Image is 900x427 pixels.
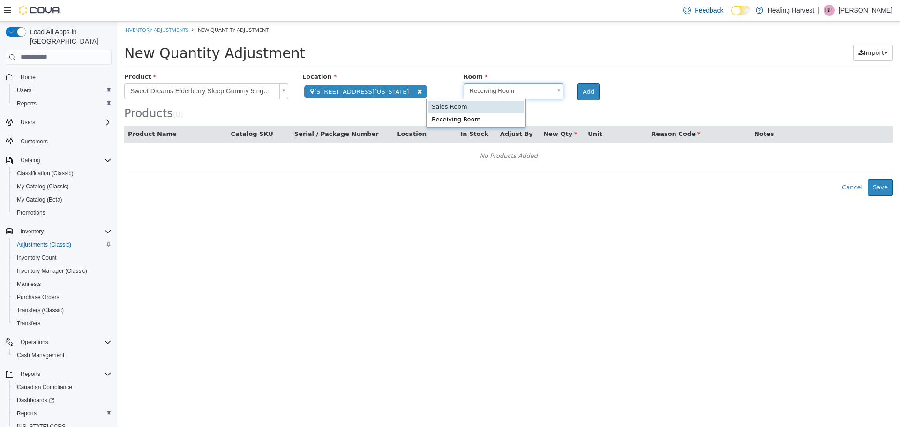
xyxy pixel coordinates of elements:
[17,71,112,83] span: Home
[13,239,112,250] span: Adjustments (Classic)
[13,239,75,250] a: Adjustments (Classic)
[13,252,112,263] span: Inventory Count
[17,117,112,128] span: Users
[17,100,37,107] span: Reports
[2,154,115,167] button: Catalog
[17,280,41,288] span: Manifests
[9,277,115,291] button: Manifests
[2,225,115,238] button: Inventory
[17,397,54,404] span: Dashboards
[26,27,112,46] span: Load All Apps in [GEOGRAPHIC_DATA]
[17,117,39,128] button: Users
[9,238,115,251] button: Adjustments (Classic)
[13,350,112,361] span: Cash Management
[21,370,40,378] span: Reports
[13,85,35,96] a: Users
[17,241,71,248] span: Adjustments (Classic)
[17,352,64,359] span: Cash Management
[839,5,892,16] p: [PERSON_NAME]
[13,207,112,218] span: Promotions
[311,92,406,105] div: Receiving Room
[21,74,36,81] span: Home
[824,5,835,16] div: Brittany Brown
[17,136,52,147] a: Customers
[9,97,115,110] button: Reports
[2,135,115,148] button: Customers
[21,228,44,235] span: Inventory
[13,305,67,316] a: Transfers (Classic)
[13,265,112,277] span: Inventory Manager (Classic)
[13,85,112,96] span: Users
[17,383,72,391] span: Canadian Compliance
[9,193,115,206] button: My Catalog (Beta)
[17,226,112,237] span: Inventory
[13,350,68,361] a: Cash Management
[13,168,77,179] a: Classification (Classic)
[13,318,112,329] span: Transfers
[17,135,112,147] span: Customers
[17,155,112,166] span: Catalog
[9,349,115,362] button: Cash Management
[17,254,57,262] span: Inventory Count
[17,155,44,166] button: Catalog
[9,251,115,264] button: Inventory Count
[13,207,49,218] a: Promotions
[17,410,37,417] span: Reports
[13,382,112,393] span: Canadian Compliance
[17,196,62,203] span: My Catalog (Beta)
[13,395,112,406] span: Dashboards
[21,157,40,164] span: Catalog
[17,170,74,177] span: Classification (Classic)
[825,5,833,16] span: BB
[9,180,115,193] button: My Catalog (Classic)
[2,70,115,84] button: Home
[21,338,48,346] span: Operations
[13,408,112,419] span: Reports
[13,305,112,316] span: Transfers (Classic)
[13,194,112,205] span: My Catalog (Beta)
[9,291,115,304] button: Purchase Orders
[19,6,61,15] img: Cova
[13,168,112,179] span: Classification (Classic)
[2,367,115,381] button: Reports
[311,79,406,92] div: Sales Room
[9,206,115,219] button: Promotions
[13,408,40,419] a: Reports
[9,407,115,420] button: Reports
[17,267,87,275] span: Inventory Manager (Classic)
[9,264,115,277] button: Inventory Manager (Classic)
[818,5,820,16] p: |
[13,318,44,329] a: Transfers
[17,337,112,348] span: Operations
[17,209,45,217] span: Promotions
[17,320,40,327] span: Transfers
[21,138,48,145] span: Customers
[17,307,64,314] span: Transfers (Classic)
[13,278,112,290] span: Manifests
[17,337,52,348] button: Operations
[2,116,115,129] button: Users
[13,292,63,303] a: Purchase Orders
[13,181,73,192] a: My Catalog (Classic)
[21,119,35,126] span: Users
[17,368,44,380] button: Reports
[13,395,58,406] a: Dashboards
[17,87,31,94] span: Users
[17,183,69,190] span: My Catalog (Classic)
[2,336,115,349] button: Operations
[13,98,40,109] a: Reports
[17,72,39,83] a: Home
[9,84,115,97] button: Users
[17,226,47,237] button: Inventory
[9,381,115,394] button: Canadian Compliance
[13,181,112,192] span: My Catalog (Classic)
[695,6,723,15] span: Feedback
[13,98,112,109] span: Reports
[9,167,115,180] button: Classification (Classic)
[17,368,112,380] span: Reports
[13,382,76,393] a: Canadian Compliance
[768,5,815,16] p: Healing Harvest
[17,293,60,301] span: Purchase Orders
[13,278,45,290] a: Manifests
